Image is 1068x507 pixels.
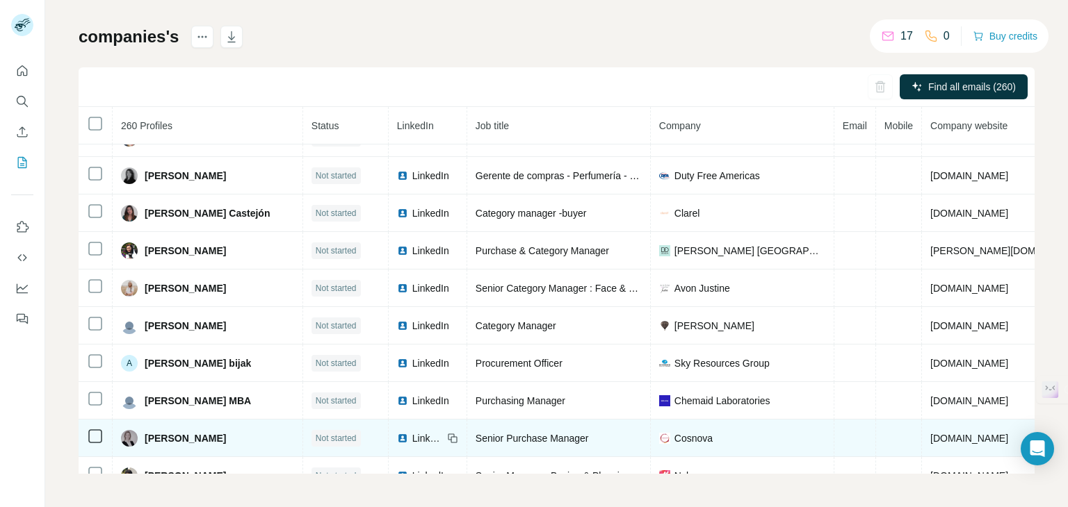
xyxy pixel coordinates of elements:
span: [PERSON_NAME] [GEOGRAPHIC_DATA] [674,244,825,258]
span: Find all emails (260) [928,80,1016,94]
span: Duty Free Americas [674,169,760,183]
button: Dashboard [11,276,33,301]
span: Not started [316,169,357,182]
button: Find all emails (260) [900,74,1028,99]
img: company-logo [659,433,670,444]
span: 260 Profiles [121,120,172,131]
img: Avatar [121,167,138,184]
span: Mobile [884,120,913,131]
span: Not started [316,394,357,407]
span: [PERSON_NAME] MBA [145,394,251,408]
span: Procurement Officer [476,358,563,369]
span: [DOMAIN_NAME] [930,395,1008,406]
img: LinkedIn logo [397,358,408,369]
span: Company [659,120,701,131]
p: 17 [900,28,913,44]
span: Status [311,120,339,131]
button: actions [191,26,213,48]
button: My lists [11,150,33,175]
span: Purchasing Manager [476,395,565,406]
button: Quick start [11,58,33,83]
span: [PERSON_NAME] [145,431,226,445]
span: LinkedIn [412,431,443,445]
span: [PERSON_NAME] [145,469,226,483]
img: company-logo [659,358,670,369]
span: [DOMAIN_NAME] [930,320,1008,331]
span: Company website [930,120,1008,131]
img: LinkedIn logo [397,208,408,219]
span: Not started [316,207,357,219]
img: Avatar [121,280,138,297]
span: [PERSON_NAME] Castejón [145,206,270,220]
img: LinkedIn logo [397,170,408,181]
img: company-logo [659,210,670,215]
span: [DOMAIN_NAME] [930,358,1008,369]
img: company-logo [659,245,670,256]
p: 0 [944,28,950,44]
span: Category manager -buyer [476,208,587,219]
span: Senior Purchase Manager [476,433,589,444]
span: Category Manager [476,320,556,331]
img: Avatar [121,205,138,222]
span: LinkedIn [412,206,449,220]
span: Not started [316,432,357,444]
img: LinkedIn logo [397,395,408,406]
img: company-logo [659,170,670,181]
span: Purchase & Category Manager [476,245,609,256]
span: Clarel [674,206,700,220]
span: [DOMAIN_NAME] [930,470,1008,481]
span: [PERSON_NAME] [145,319,226,333]
span: Chemaid Laboratories [674,394,770,408]
span: Nykaa [674,469,702,483]
span: Sky Resources Group [674,356,770,370]
span: LinkedIn [412,281,449,295]
button: Use Surfe on LinkedIn [11,215,33,240]
img: company-logo [659,283,670,294]
span: Not started [316,319,357,332]
span: LinkedIn [412,244,449,258]
img: company-logo [659,320,670,331]
img: Avatar [121,430,138,447]
span: LinkedIn [412,469,449,483]
span: [DOMAIN_NAME] [930,283,1008,294]
span: Gerente de compras - Perfumería - Cosmética [476,170,676,181]
img: LinkedIn logo [397,470,408,481]
h1: companies's [79,26,179,48]
img: Avatar [121,242,138,259]
span: Avon Justine [674,281,730,295]
img: Avatar [121,317,138,334]
button: Search [11,89,33,114]
img: company-logo [659,395,670,406]
div: A [121,355,138,372]
span: Senior Category Manager : Face & Body [476,283,651,294]
span: Not started [316,244,357,257]
img: LinkedIn logo [397,433,408,444]
img: LinkedIn logo [397,320,408,331]
button: Feedback [11,306,33,331]
span: [PERSON_NAME] [145,244,226,258]
span: Email [843,120,867,131]
span: LinkedIn [412,356,449,370]
span: LinkedIn [412,169,449,183]
span: Cosnova [674,431,713,445]
button: Buy credits [973,26,1037,46]
span: LinkedIn [412,394,449,408]
span: Not started [316,282,357,294]
img: LinkedIn logo [397,245,408,256]
img: Avatar [121,467,138,484]
span: [DOMAIN_NAME] [930,208,1008,219]
img: company-logo [659,470,670,481]
button: Use Surfe API [11,245,33,270]
div: Open Intercom Messenger [1021,432,1054,465]
span: [PERSON_NAME] [145,169,226,183]
span: Senior Manager- Buying & Planning. [476,470,633,481]
img: LinkedIn logo [397,283,408,294]
span: [PERSON_NAME] [145,281,226,295]
span: LinkedIn [397,120,434,131]
span: Not started [316,357,357,369]
button: Enrich CSV [11,119,33,144]
img: Avatar [121,392,138,409]
span: LinkedIn [412,319,449,333]
span: [DOMAIN_NAME] [930,170,1008,181]
span: [PERSON_NAME] [674,319,754,333]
